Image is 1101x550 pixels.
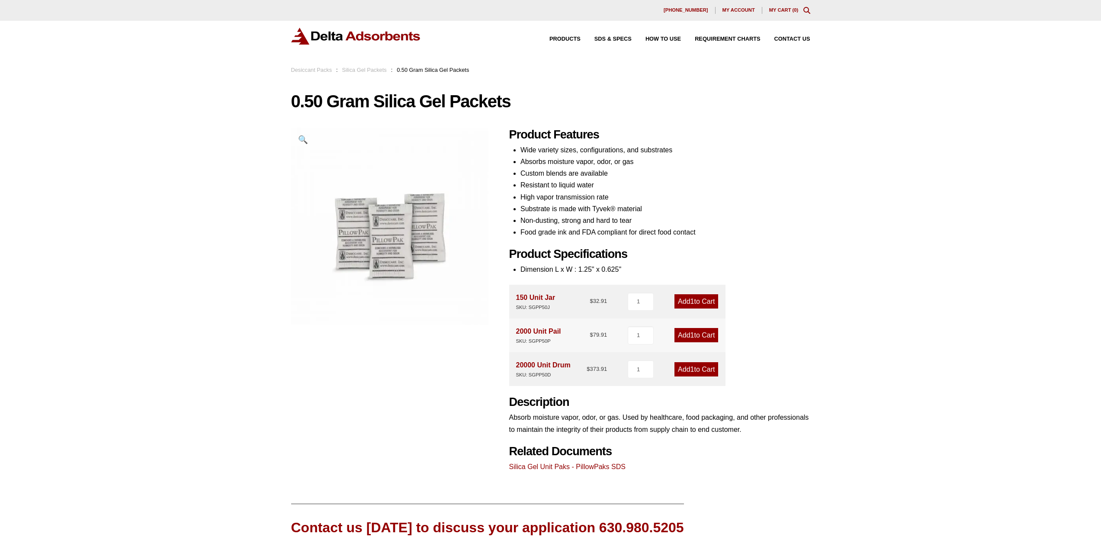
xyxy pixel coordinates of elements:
[549,36,581,42] span: Products
[520,203,810,215] li: Substrate is made with Tyvek® material
[774,36,810,42] span: Contact Us
[336,67,338,73] span: :
[516,359,571,379] div: 20000 Unit Drum
[681,36,760,42] a: Requirement Charts
[769,7,799,13] a: My Cart (0)
[674,362,718,376] a: Add1to Cart
[342,67,387,73] a: Silica Gel Packets
[594,36,632,42] span: SDS & SPECS
[587,366,607,372] bdi: 373.91
[590,331,607,338] bdi: 79.91
[516,371,571,379] div: SKU: SGPP50D
[516,337,561,345] div: SKU: SGPP50P
[520,144,810,156] li: Wide variety sizes, configurations, and substrates
[520,215,810,226] li: Non-dusting, strong and hard to tear
[520,156,810,167] li: Absorbs moisture vapor, odor, or gas
[391,67,393,73] span: :
[690,298,694,305] span: 1
[291,92,810,110] h1: 0.50 Gram Silica Gel Packets
[520,264,810,275] li: Dimension L x W : 1.25" x 0.625"
[664,8,708,13] span: [PHONE_NUMBER]
[803,7,810,14] div: Toggle Modal Content
[632,36,681,42] a: How to Use
[536,36,581,42] a: Products
[657,7,716,14] a: [PHONE_NUMBER]
[298,135,308,144] span: 🔍
[794,7,796,13] span: 0
[291,518,684,537] div: Contact us [DATE] to discuss your application 630.980.5205
[581,36,632,42] a: SDS & SPECS
[520,226,810,238] li: Food grade ink and FDA compliant for direct food contact
[516,292,555,312] div: 150 Unit Jar
[674,328,718,342] a: Add1to Cart
[695,36,760,42] span: Requirement Charts
[590,298,607,304] bdi: 32.91
[291,67,332,73] a: Desiccant Packs
[509,412,810,435] p: Absorb moisture vapor, odor, or gas. Used by healthcare, food packaging, and other professionals ...
[516,325,561,345] div: 2000 Unit Pail
[590,331,593,338] span: $
[520,167,810,179] li: Custom blends are available
[509,463,626,470] a: Silica Gel Unit Paks - PillowPaks SDS
[397,67,469,73] span: 0.50 Gram Silica Gel Packets
[509,395,810,409] h2: Description
[520,191,810,203] li: High vapor transmission rate
[690,366,694,373] span: 1
[690,331,694,339] span: 1
[587,366,590,372] span: $
[590,298,593,304] span: $
[291,28,421,45] img: Delta Adsorbents
[722,8,755,13] span: My account
[645,36,681,42] span: How to Use
[520,179,810,191] li: Resistant to liquid water
[516,303,555,312] div: SKU: SGPP50J
[761,36,810,42] a: Contact Us
[509,247,810,261] h2: Product Specifications
[509,128,810,142] h2: Product Features
[674,294,718,309] a: Add1to Cart
[716,7,762,14] a: My account
[291,128,315,151] a: View full-screen image gallery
